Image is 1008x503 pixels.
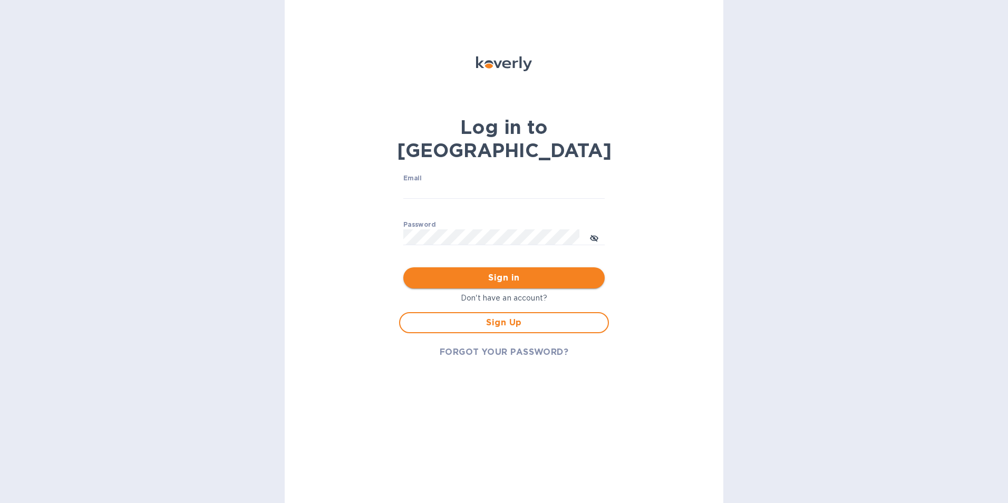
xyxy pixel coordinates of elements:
[403,267,605,288] button: Sign in
[399,293,609,304] p: Don't have an account?
[412,272,596,284] span: Sign in
[403,222,435,228] label: Password
[399,312,609,333] button: Sign Up
[397,115,612,162] b: Log in to [GEOGRAPHIC_DATA]
[403,176,422,182] label: Email
[440,346,569,359] span: FORGOT YOUR PASSWORD?
[409,316,599,329] span: Sign Up
[476,56,532,71] img: Koverly
[431,342,577,363] button: FORGOT YOUR PASSWORD?
[584,227,605,248] button: toggle password visibility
